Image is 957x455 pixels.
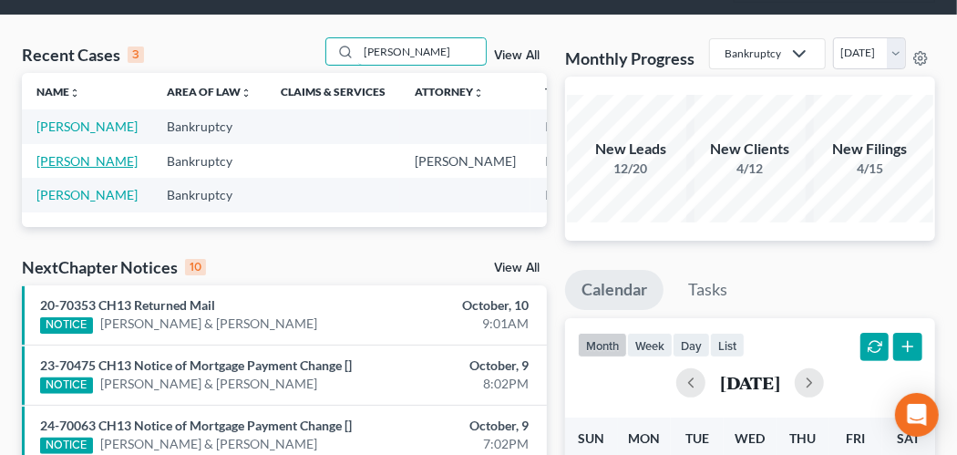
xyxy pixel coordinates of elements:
[710,333,745,357] button: list
[530,178,616,212] td: Individual
[473,88,484,98] i: unfold_more
[378,375,529,393] div: 8:02PM
[545,85,583,98] a: Typeunfold_more
[725,46,781,61] div: Bankruptcy
[152,178,266,212] td: Bankruptcy
[358,38,486,65] input: Search by name...
[565,47,695,69] h3: Monthly Progress
[686,160,814,178] div: 4/12
[672,270,744,310] a: Tasks
[378,435,529,453] div: 7:02PM
[686,139,814,160] div: New Clients
[895,393,939,437] div: Open Intercom Messenger
[185,259,206,275] div: 10
[167,85,252,98] a: Area of Lawunfold_more
[36,119,138,134] a: [PERSON_NAME]
[40,357,352,373] a: 23-70475 CH13 Notice of Mortgage Payment Change []
[378,296,529,315] div: October, 10
[100,375,317,393] a: [PERSON_NAME] & [PERSON_NAME]
[685,430,709,446] span: Tue
[530,109,616,143] td: Individual
[40,297,215,313] a: 20-70353 CH13 Returned Mail
[565,270,664,310] a: Calendar
[567,160,695,178] div: 12/20
[567,139,695,160] div: New Leads
[40,317,93,334] div: NOTICE
[494,262,540,274] a: View All
[579,430,605,446] span: Sun
[415,85,484,98] a: Attorneyunfold_more
[806,139,933,160] div: New Filings
[400,144,530,178] td: [PERSON_NAME]
[378,417,529,435] div: October, 9
[790,430,817,446] span: Thu
[266,73,400,109] th: Claims & Services
[100,435,317,453] a: [PERSON_NAME] & [PERSON_NAME]
[22,44,144,66] div: Recent Cases
[36,153,138,169] a: [PERSON_NAME]
[530,144,616,178] td: Individual
[736,430,766,446] span: Wed
[40,418,352,433] a: 24-70063 CH13 Notice of Mortgage Payment Change []
[673,333,710,357] button: day
[629,430,661,446] span: Mon
[40,377,93,394] div: NOTICE
[69,88,80,98] i: unfold_more
[36,187,138,202] a: [PERSON_NAME]
[720,373,780,392] h2: [DATE]
[846,430,865,446] span: Fri
[627,333,673,357] button: week
[378,315,529,333] div: 9:01AM
[100,315,317,333] a: [PERSON_NAME] & [PERSON_NAME]
[494,49,540,62] a: View All
[40,438,93,454] div: NOTICE
[897,430,920,446] span: Sat
[128,47,144,63] div: 3
[36,85,80,98] a: Nameunfold_more
[152,144,266,178] td: Bankruptcy
[578,333,627,357] button: month
[378,357,529,375] div: October, 9
[806,160,933,178] div: 4/15
[241,88,252,98] i: unfold_more
[22,256,206,278] div: NextChapter Notices
[152,109,266,143] td: Bankruptcy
